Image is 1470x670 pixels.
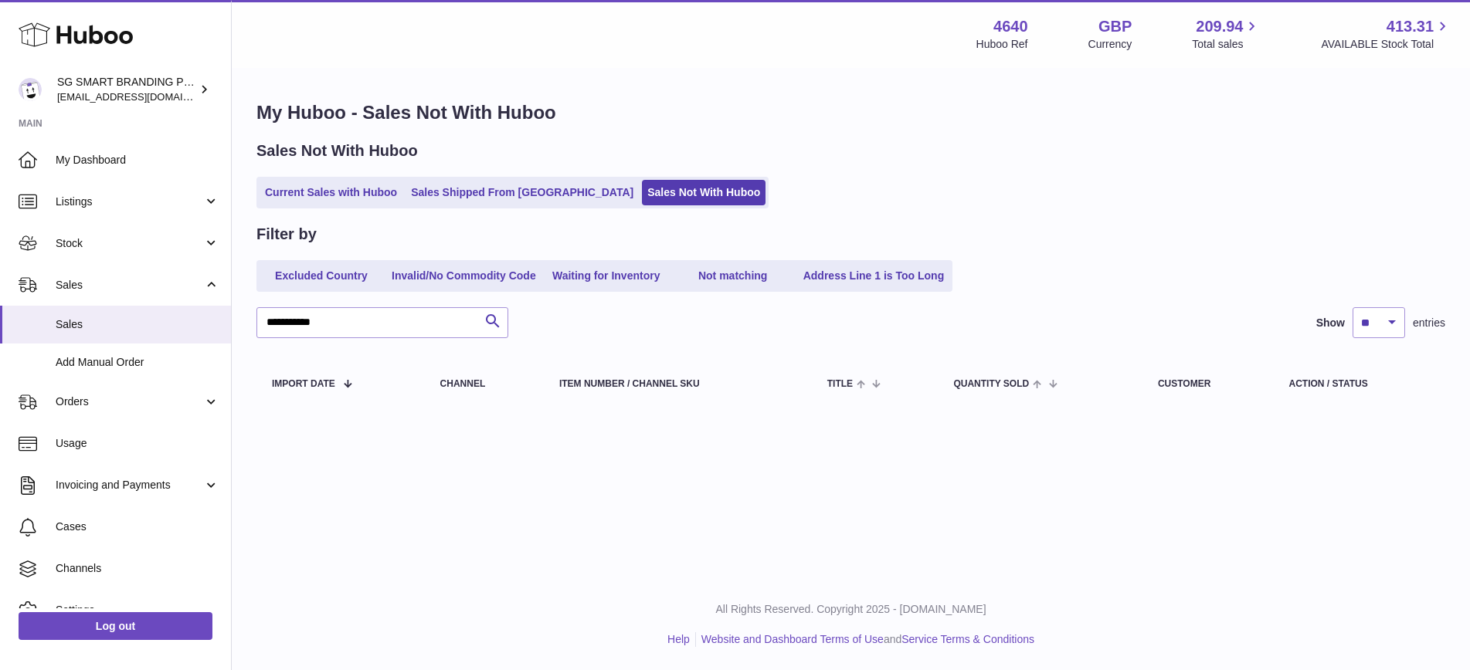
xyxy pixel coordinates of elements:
[256,140,418,161] h2: Sales Not With Huboo
[386,263,541,289] a: Invalid/No Commodity Code
[545,263,668,289] a: Waiting for Inventory
[260,180,402,205] a: Current Sales with Huboo
[798,263,950,289] a: Address Line 1 is Too Long
[19,612,212,640] a: Log out
[642,180,766,205] a: Sales Not With Huboo
[56,478,203,492] span: Invoicing and Payments
[19,78,42,101] img: uktopsmileshipping@gmail.com
[406,180,639,205] a: Sales Shipped From [GEOGRAPHIC_DATA]
[56,278,203,293] span: Sales
[56,355,219,370] span: Add Manual Order
[1098,16,1132,37] strong: GBP
[1192,16,1261,52] a: 209.94 Total sales
[57,90,227,103] span: [EMAIL_ADDRESS][DOMAIN_NAME]
[57,75,196,104] div: SG SMART BRANDING PTE. LTD.
[56,317,219,332] span: Sales
[901,633,1034,645] a: Service Terms & Conditions
[56,236,203,251] span: Stock
[440,379,528,389] div: Channel
[701,633,884,645] a: Website and Dashboard Terms of Use
[953,379,1029,389] span: Quantity Sold
[559,379,796,389] div: Item Number / Channel SKU
[260,263,383,289] a: Excluded Country
[256,224,317,245] h2: Filter by
[244,602,1458,617] p: All Rights Reserved. Copyright 2025 - [DOMAIN_NAME]
[1321,37,1451,52] span: AVAILABLE Stock Total
[1196,16,1243,37] span: 209.94
[56,195,203,209] span: Listings
[56,603,219,618] span: Settings
[1413,316,1445,330] span: entries
[56,519,219,534] span: Cases
[56,394,203,409] span: Orders
[1289,379,1430,389] div: Action / Status
[827,379,853,389] span: Title
[976,37,1028,52] div: Huboo Ref
[1316,316,1345,330] label: Show
[1088,37,1132,52] div: Currency
[671,263,795,289] a: Not matching
[56,153,219,167] span: My Dashboard
[993,16,1028,37] strong: 4640
[256,100,1445,125] h1: My Huboo - Sales Not With Huboo
[1158,379,1258,389] div: Customer
[696,632,1034,647] li: and
[56,561,219,576] span: Channels
[1192,37,1261,52] span: Total sales
[1321,16,1451,52] a: 413.31 AVAILABLE Stock Total
[1387,16,1434,37] span: 413.31
[667,633,690,645] a: Help
[272,379,335,389] span: Import date
[56,436,219,451] span: Usage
